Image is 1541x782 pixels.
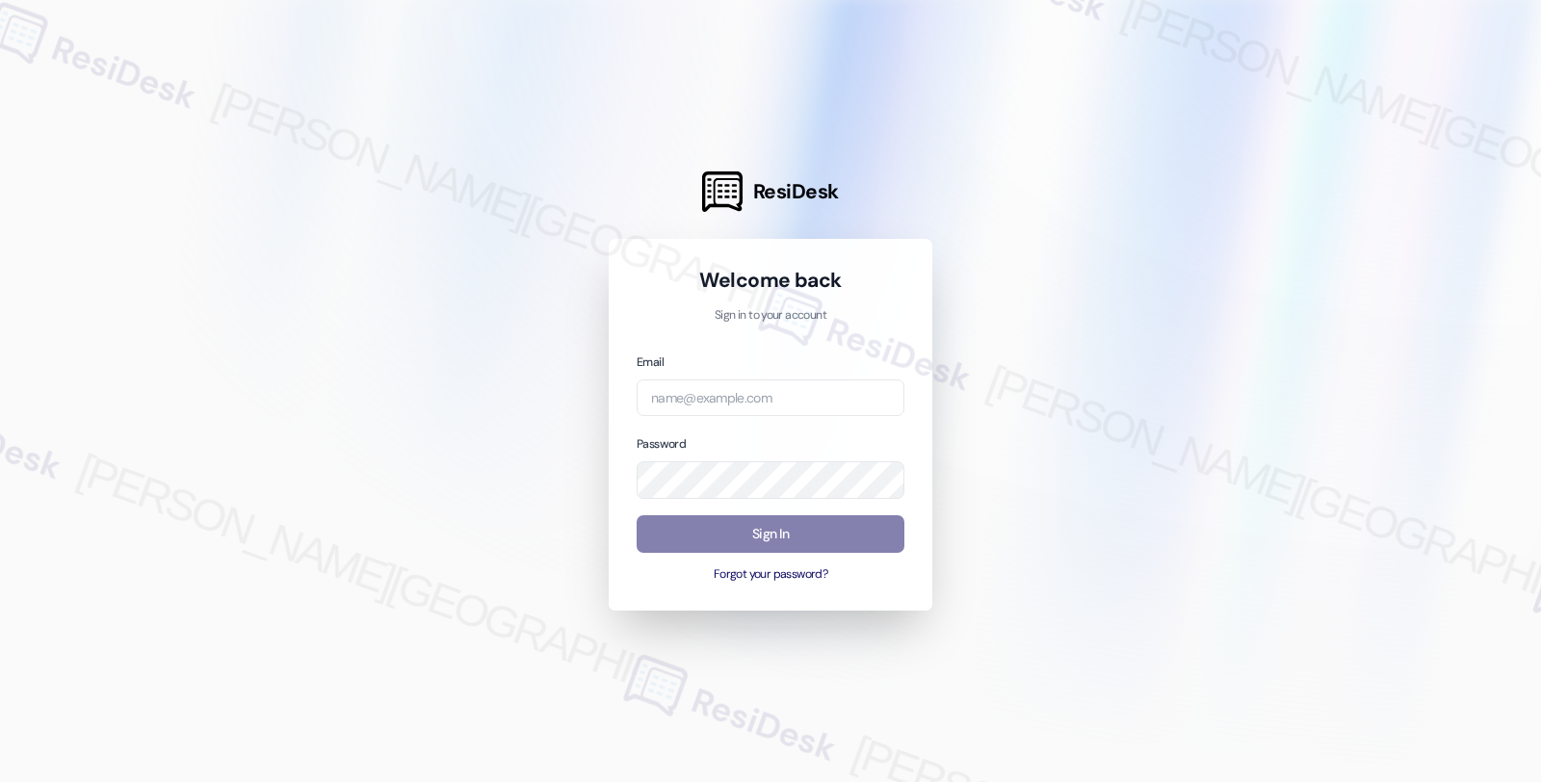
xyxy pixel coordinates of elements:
[637,267,904,294] h1: Welcome back
[637,354,664,370] label: Email
[637,307,904,325] p: Sign in to your account
[637,379,904,417] input: name@example.com
[637,566,904,584] button: Forgot your password?
[637,436,686,452] label: Password
[702,171,743,212] img: ResiDesk Logo
[753,178,839,205] span: ResiDesk
[637,515,904,553] button: Sign In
